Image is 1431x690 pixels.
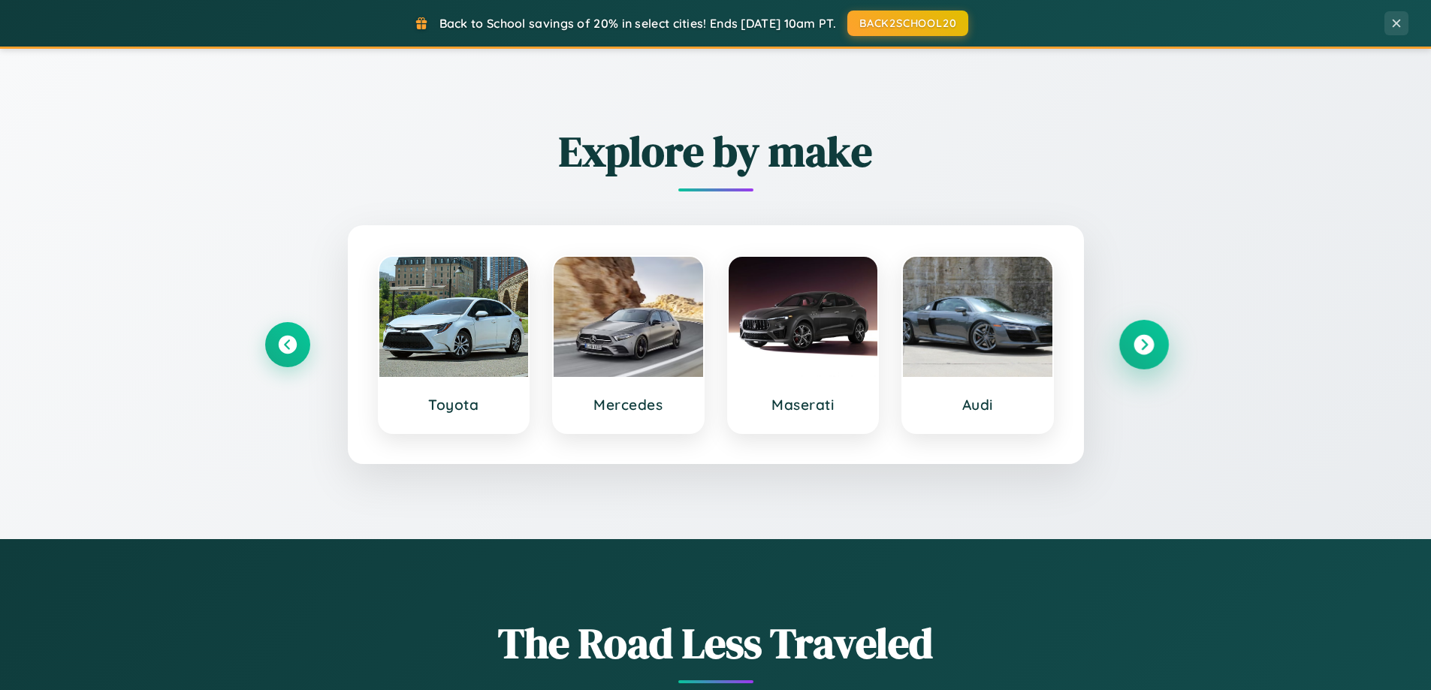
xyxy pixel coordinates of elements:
span: Back to School savings of 20% in select cities! Ends [DATE] 10am PT. [439,16,836,31]
h3: Maserati [744,396,863,414]
h2: Explore by make [265,122,1167,180]
h1: The Road Less Traveled [265,614,1167,672]
button: BACK2SCHOOL20 [847,11,968,36]
h3: Toyota [394,396,514,414]
h3: Audi [918,396,1037,414]
h3: Mercedes [569,396,688,414]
